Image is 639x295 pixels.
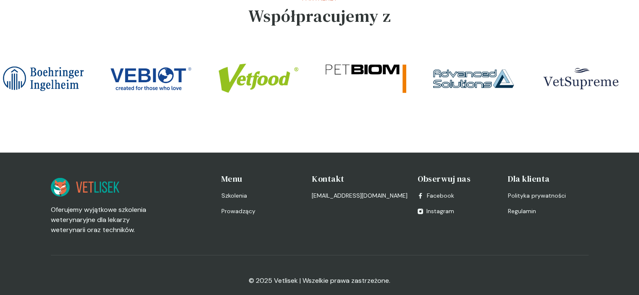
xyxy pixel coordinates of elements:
[508,207,588,216] a: Regulamin
[508,207,536,216] span: Regulamin
[248,3,391,29] h5: Współpracujemy z
[541,59,621,99] img: Z5pMIJbqstJ9-ALe_VETSUPREME_LOGO.png
[433,59,514,99] img: Z5pMI5bqstJ9-ALk_Logo_AS.png
[3,59,84,99] img: Z5pMJJbqstJ9-ALm_Boehringer.png
[221,207,255,216] span: Prowadzący
[51,205,158,235] p: Oferujemy wyjątkowe szkolenia weterynaryjne dla lekarzy weterynarii oraz techników.
[312,173,408,185] h4: Kontakt
[221,207,302,216] a: Prowadzący
[221,173,302,185] h4: Menu
[508,191,588,200] a: Polityka prywatności
[418,191,454,200] a: Facebook
[508,173,588,185] h4: Dla klienta
[249,276,390,286] p: © 2025 Vetlisek | Wszelkie prawa zastrzeżone.
[508,191,566,200] span: Polityka prywatności
[326,59,406,99] img: Z5pMJZbqstJ9-ALo_Petbiom.svg
[312,191,408,200] a: [EMAIL_ADDRESS][DOMAIN_NAME]
[418,207,454,216] a: Instagram
[221,191,247,200] span: Szkolenia
[418,173,498,185] h4: Obserwuj nas
[110,59,191,99] img: Z5pMKJbqstJ9-ALu_vebiot.png
[218,59,299,99] img: Z5pMJ5bqstJ9-ALs_logo-www-01.png
[221,191,302,200] a: Szkolenia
